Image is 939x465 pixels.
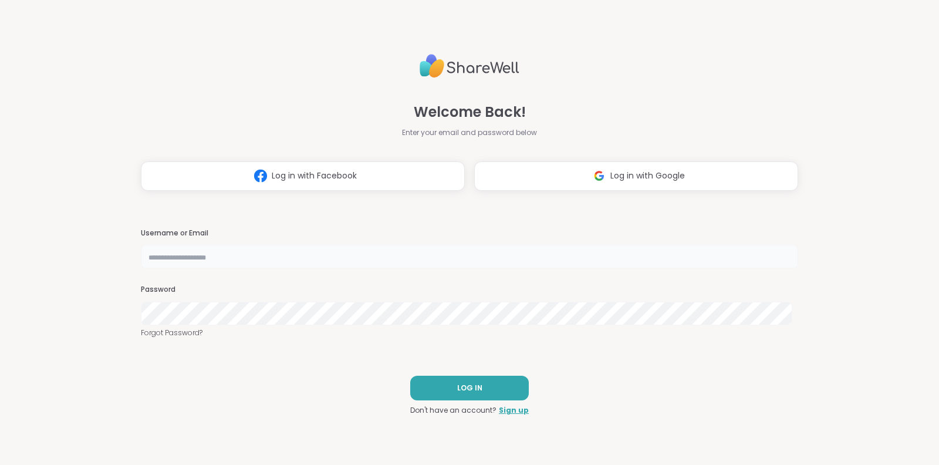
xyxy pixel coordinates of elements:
span: Log in with Google [610,170,685,182]
button: Log in with Google [474,161,798,191]
span: Don't have an account? [410,405,496,416]
span: LOG IN [457,383,482,393]
span: Log in with Facebook [272,170,357,182]
span: Welcome Back! [414,102,526,123]
button: Log in with Facebook [141,161,465,191]
a: Forgot Password? [141,328,798,338]
a: Sign up [499,405,529,416]
button: LOG IN [410,376,529,400]
img: ShareWell Logo [420,49,519,83]
span: Enter your email and password below [402,127,537,138]
img: ShareWell Logomark [249,165,272,187]
h3: Password [141,285,798,295]
img: ShareWell Logomark [588,165,610,187]
h3: Username or Email [141,228,798,238]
